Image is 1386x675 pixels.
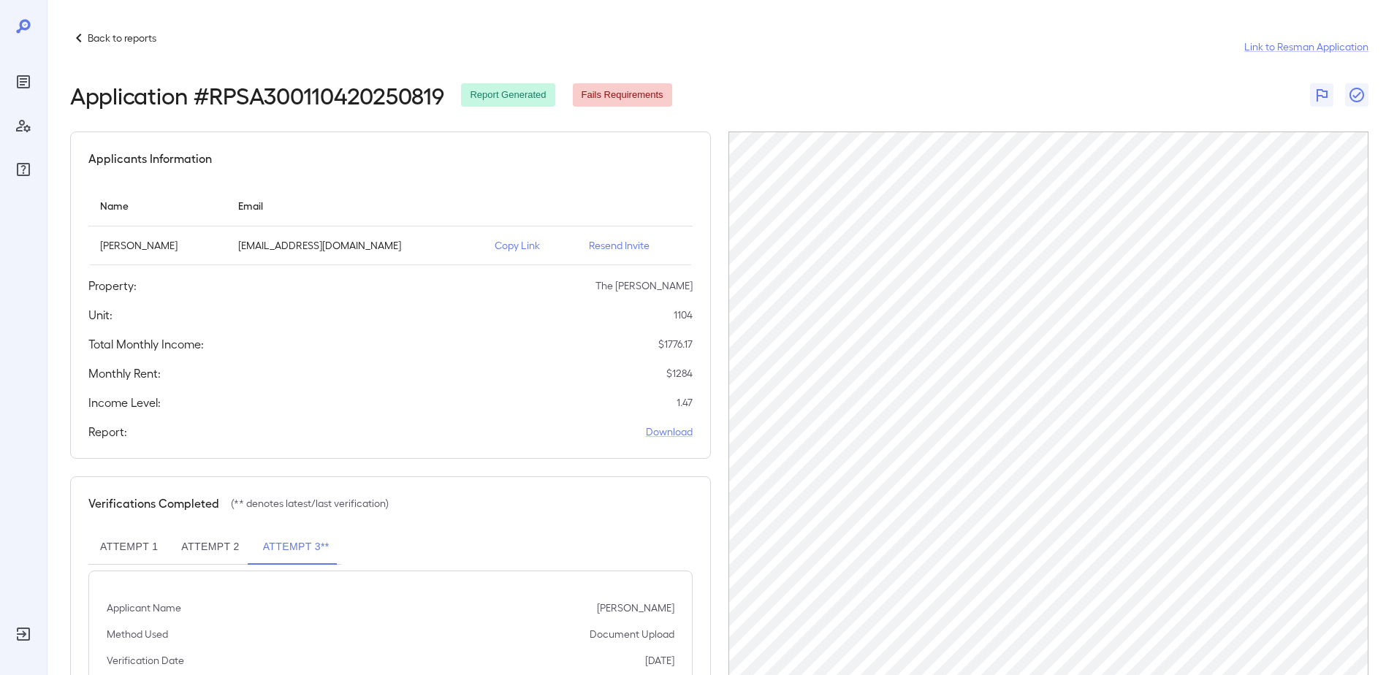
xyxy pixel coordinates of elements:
[231,496,389,511] p: (** denotes latest/last verification)
[666,366,693,381] p: $ 1284
[1310,83,1333,107] button: Flag Report
[12,158,35,181] div: FAQ
[1244,39,1368,54] a: Link to Resman Application
[88,277,137,294] h5: Property:
[107,653,184,668] p: Verification Date
[88,423,127,441] h5: Report:
[88,185,693,265] table: simple table
[589,238,681,253] p: Resend Invite
[107,627,168,641] p: Method Used
[646,424,693,439] a: Download
[645,653,674,668] p: [DATE]
[495,238,566,253] p: Copy Link
[88,530,170,565] button: Attempt 1
[251,530,341,565] button: Attempt 3**
[107,600,181,615] p: Applicant Name
[1345,83,1368,107] button: Close Report
[70,82,443,108] h2: Application # RPSA300110420250819
[88,394,161,411] h5: Income Level:
[88,150,212,167] h5: Applicants Information
[597,600,674,615] p: [PERSON_NAME]
[88,495,219,512] h5: Verifications Completed
[595,278,693,293] p: The [PERSON_NAME]
[226,185,482,226] th: Email
[461,88,555,102] span: Report Generated
[590,627,674,641] p: Document Upload
[674,308,693,322] p: 1104
[573,88,672,102] span: Fails Requirements
[88,365,161,382] h5: Monthly Rent:
[238,238,471,253] p: [EMAIL_ADDRESS][DOMAIN_NAME]
[88,31,156,45] p: Back to reports
[12,70,35,94] div: Reports
[100,238,215,253] p: [PERSON_NAME]
[677,395,693,410] p: 1.47
[12,622,35,646] div: Log Out
[88,306,113,324] h5: Unit:
[12,114,35,137] div: Manage Users
[88,335,204,353] h5: Total Monthly Income:
[170,530,251,565] button: Attempt 2
[88,185,226,226] th: Name
[658,337,693,351] p: $ 1776.17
